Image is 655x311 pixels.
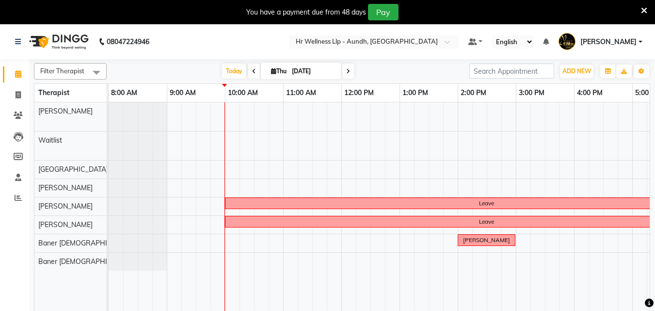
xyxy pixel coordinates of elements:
span: Therapist [38,88,69,97]
b: 08047224946 [107,28,149,55]
img: Sapna [559,33,575,50]
img: logo [25,28,91,55]
a: 10:00 AM [225,86,260,100]
span: [PERSON_NAME] [580,37,637,47]
a: 1:00 PM [400,86,431,100]
a: 11:00 AM [284,86,319,100]
a: 4:00 PM [575,86,605,100]
input: Search Appointment [469,64,554,79]
a: 2:00 PM [458,86,489,100]
div: Leave [479,217,494,226]
span: [PERSON_NAME] [38,107,93,115]
span: [PERSON_NAME] [38,220,93,229]
a: 8:00 AM [109,86,140,100]
a: 12:00 PM [342,86,376,100]
a: 9:00 AM [167,86,198,100]
button: Pay [368,4,399,20]
span: [PERSON_NAME] [38,183,93,192]
span: ADD NEW [562,67,591,75]
span: Filter Therapist [40,67,84,75]
span: Thu [269,67,289,75]
div: [PERSON_NAME] [463,236,510,245]
div: Leave [479,199,494,208]
button: ADD NEW [560,65,593,78]
span: Baner [DEMOGRAPHIC_DATA] [38,257,135,266]
span: Waitlist [38,136,62,145]
input: 2025-09-04 [289,64,337,79]
a: 3:00 PM [516,86,547,100]
span: Baner [DEMOGRAPHIC_DATA] [38,239,135,247]
span: Today [222,64,246,79]
span: [GEOGRAPHIC_DATA] [38,165,108,174]
div: You have a payment due from 48 days [246,7,366,17]
span: [PERSON_NAME] [38,202,93,211]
